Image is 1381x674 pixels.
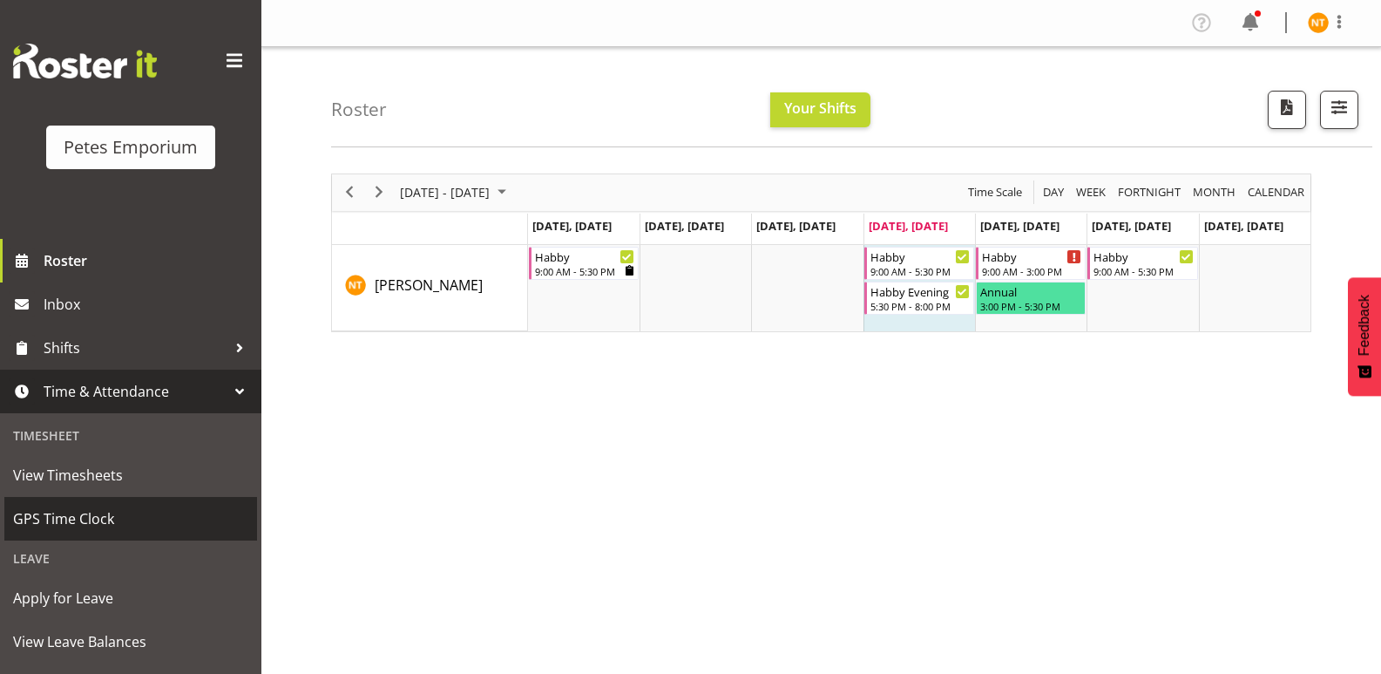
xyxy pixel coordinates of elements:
[535,264,634,278] div: 9:00 AM - 5:30 PM
[394,174,517,211] div: August 18 - 24, 2025
[756,218,836,234] span: [DATE], [DATE]
[1320,91,1358,129] button: Filter Shifts
[966,181,1024,203] span: Time Scale
[1073,181,1109,203] button: Timeline Week
[976,247,1086,280] div: Nicole Thomson"s event - Habby Begin From Friday, August 22, 2025 at 9:00:00 AM GMT+12:00 Ends At...
[1093,264,1193,278] div: 9:00 AM - 5:30 PM
[44,248,253,274] span: Roster
[976,282,1086,315] div: Nicole Thomson"s event - Annual Begin From Friday, August 22, 2025 at 3:00:00 PM GMT+12:00 Ends A...
[4,620,257,664] a: View Leave Balances
[965,181,1026,203] button: Time Scale
[535,248,634,265] div: Habby
[980,283,1081,300] div: Annual
[982,264,1081,278] div: 9:00 AM - 3:00 PM
[331,174,1311,332] div: Timeline Week of August 21, 2025
[1190,181,1239,203] button: Timeline Month
[13,462,248,488] span: View Timesheets
[864,282,974,315] div: Nicole Thomson"s event - Habby Evening Begin From Thursday, August 21, 2025 at 5:30:00 PM GMT+12:...
[331,99,387,119] h4: Roster
[375,275,483,296] a: [PERSON_NAME]
[364,174,394,211] div: next period
[4,576,257,620] a: Apply for Leave
[1245,181,1308,203] button: Month
[368,181,391,203] button: Next
[982,248,1081,265] div: Habby
[13,506,248,532] span: GPS Time Clock
[870,248,970,265] div: Habby
[332,245,528,331] td: Nicole Thomson resource
[980,299,1081,313] div: 3:00 PM - 5:30 PM
[1093,248,1193,265] div: Habby
[335,174,364,211] div: previous period
[864,247,974,280] div: Nicole Thomson"s event - Habby Begin From Thursday, August 21, 2025 at 9:00:00 AM GMT+12:00 Ends ...
[870,299,970,313] div: 5:30 PM - 8:00 PM
[1308,12,1329,33] img: nicole-thomson8388.jpg
[645,218,724,234] span: [DATE], [DATE]
[13,585,248,611] span: Apply for Leave
[1115,181,1184,203] button: Fortnight
[4,541,257,576] div: Leave
[1204,218,1283,234] span: [DATE], [DATE]
[64,134,198,160] div: Petes Emporium
[784,99,856,118] span: Your Shifts
[4,418,257,453] div: Timesheet
[528,245,1310,331] table: Timeline Week of August 21, 2025
[1268,91,1306,129] button: Download a PDF of the roster according to the set date range.
[1191,181,1237,203] span: Month
[1357,295,1372,356] span: Feedback
[529,247,639,280] div: Nicole Thomson"s event - Habby Begin From Monday, August 18, 2025 at 9:00:00 AM GMT+12:00 Ends At...
[1040,181,1067,203] button: Timeline Day
[980,218,1059,234] span: [DATE], [DATE]
[44,335,227,361] span: Shifts
[1116,181,1182,203] span: Fortnight
[397,181,514,203] button: August 2025
[4,453,257,497] a: View Timesheets
[869,218,948,234] span: [DATE], [DATE]
[338,181,362,203] button: Previous
[13,629,248,655] span: View Leave Balances
[1092,218,1171,234] span: [DATE], [DATE]
[13,44,157,78] img: Rosterit website logo
[532,218,612,234] span: [DATE], [DATE]
[1074,181,1107,203] span: Week
[870,264,970,278] div: 9:00 AM - 5:30 PM
[1087,247,1197,280] div: Nicole Thomson"s event - Habby Begin From Saturday, August 23, 2025 at 9:00:00 AM GMT+12:00 Ends ...
[870,283,970,300] div: Habby Evening
[770,92,870,127] button: Your Shifts
[1246,181,1306,203] span: calendar
[1348,277,1381,396] button: Feedback - Show survey
[44,291,253,317] span: Inbox
[4,497,257,541] a: GPS Time Clock
[398,181,491,203] span: [DATE] - [DATE]
[1041,181,1066,203] span: Day
[44,378,227,405] span: Time & Attendance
